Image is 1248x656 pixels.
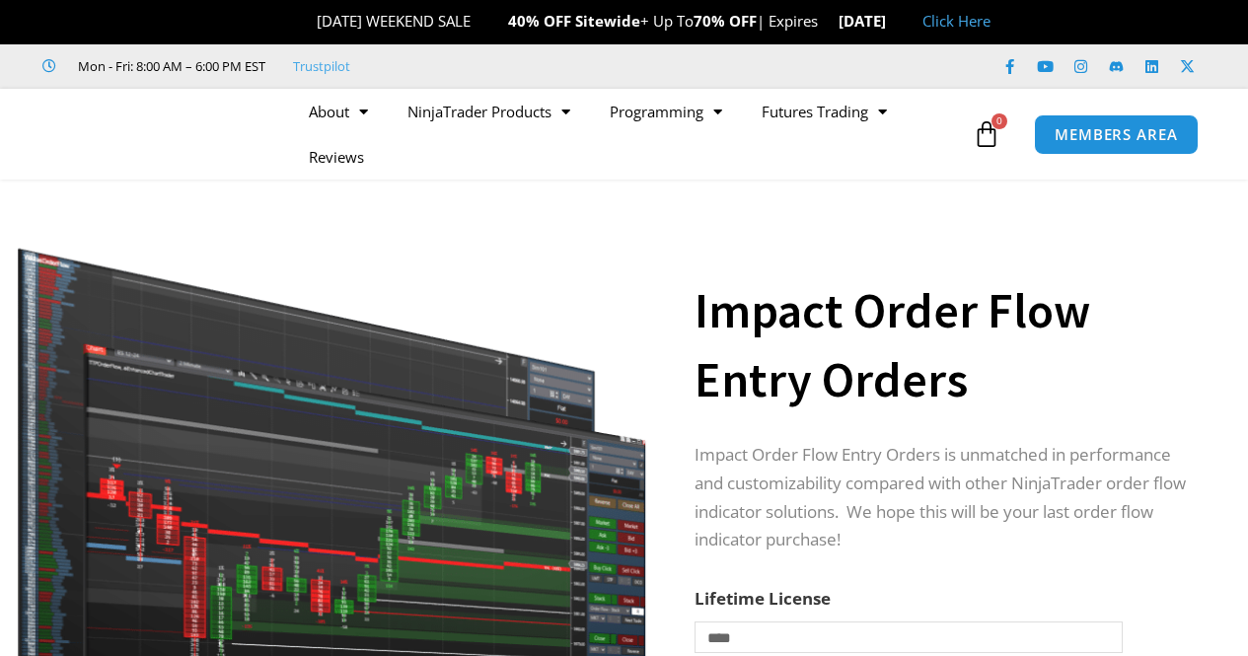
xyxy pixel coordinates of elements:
img: ⌛ [819,14,834,29]
strong: [DATE] [839,11,903,31]
a: NinjaTrader Products [388,89,590,134]
h1: Impact Order Flow Entry Orders [695,276,1200,414]
strong: 70% OFF [694,11,757,31]
a: About [289,89,388,134]
label: Lifetime License [695,587,831,610]
span: MEMBERS AREA [1055,127,1178,142]
a: 0 [943,106,1030,163]
span: 0 [991,113,1007,129]
nav: Menu [289,89,968,180]
img: 🏭 [887,14,902,29]
a: Futures Trading [742,89,907,134]
strong: 40% OFF Sitewide [508,11,640,31]
p: Impact Order Flow Entry Orders is unmatched in performance and customizability compared with othe... [695,441,1200,555]
img: 🛠️ [301,14,316,29]
a: Click Here [922,11,991,31]
a: Reviews [289,134,384,180]
img: LogoAI | Affordable Indicators – NinjaTrader [44,99,257,170]
img: 🎉 [472,14,486,29]
a: Programming [590,89,742,134]
span: Mon - Fri: 8:00 AM – 6:00 PM EST [73,54,265,78]
a: Trustpilot [293,54,350,78]
span: [DATE] WEEKEND SALE + Up To | Expires [300,11,838,31]
a: MEMBERS AREA [1034,114,1199,155]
